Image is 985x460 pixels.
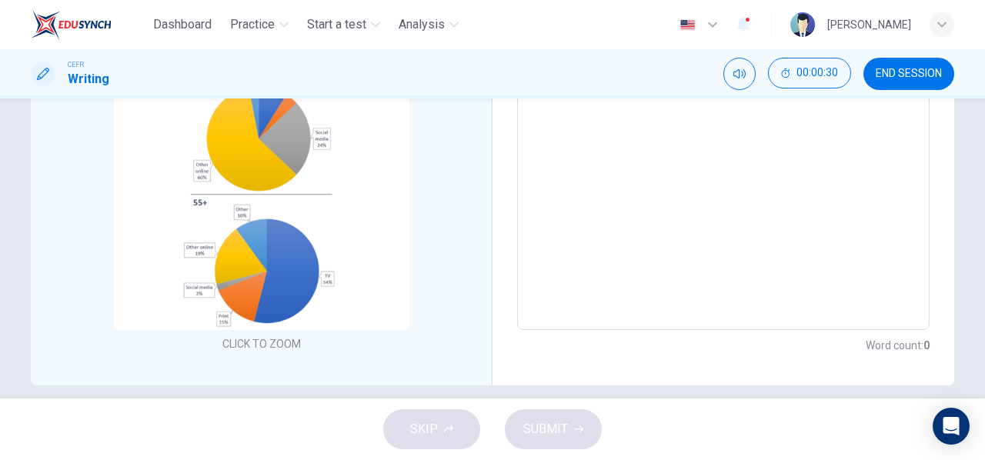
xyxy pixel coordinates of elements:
div: Open Intercom Messenger [933,408,970,445]
span: Dashboard [153,15,212,34]
button: END SESSION [863,58,954,90]
span: Start a test [307,15,366,34]
img: en [678,19,697,31]
button: Dashboard [147,11,218,38]
span: CEFR [68,59,84,70]
img: EduSynch logo [31,9,112,40]
h6: Word count : [866,336,930,355]
button: Practice [224,11,295,38]
span: END SESSION [876,68,942,80]
h1: Writing [68,70,109,88]
img: Profile picture [790,12,815,37]
a: EduSynch logo [31,9,147,40]
div: Hide [768,58,851,90]
span: Analysis [399,15,445,34]
strong: 0 [923,339,930,352]
span: 00:00:30 [796,67,838,79]
span: Practice [230,15,275,34]
button: Analysis [392,11,465,38]
button: Start a test [301,11,386,38]
div: [PERSON_NAME] [827,15,911,34]
button: 00:00:30 [768,58,851,88]
div: Mute [723,58,756,90]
